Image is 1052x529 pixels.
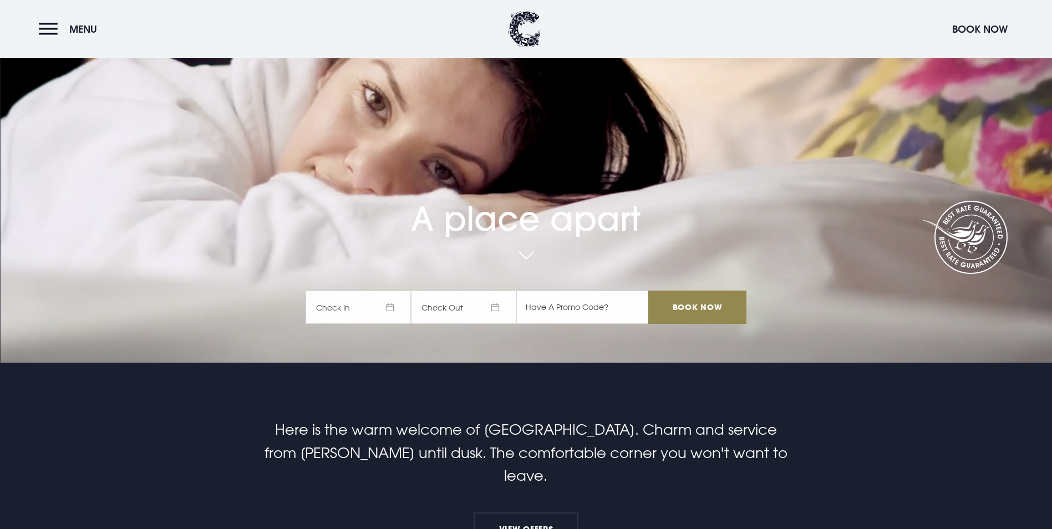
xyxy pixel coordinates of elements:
span: Menu [69,23,97,35]
span: Check In [306,291,411,324]
button: Book Now [947,17,1013,41]
button: Menu [39,17,103,41]
input: Have A Promo Code? [516,291,648,324]
img: Clandeboye Lodge [508,11,541,47]
p: Here is the warm welcome of [GEOGRAPHIC_DATA]. Charm and service from [PERSON_NAME] until dusk. T... [262,418,790,487]
h1: A place apart [306,167,746,238]
span: Check Out [411,291,516,324]
input: Book Now [648,291,746,324]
